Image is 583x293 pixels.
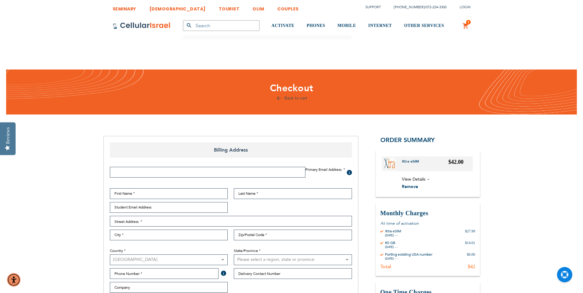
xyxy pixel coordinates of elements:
a: PHONES [307,14,325,37]
span: $42.00 [448,159,464,165]
span: 1 [467,20,469,25]
a: OLIM [252,2,264,13]
a: MOBILE [338,14,356,37]
span: Remove [402,184,418,190]
div: [DATE] - - [385,234,401,237]
input: Search [183,20,260,31]
a: [PHONE_NUMBER] [394,5,424,9]
span: Login [460,5,471,9]
a: Support [365,5,381,9]
a: SEMINARY [113,2,136,13]
span: ACTIVATE [271,23,294,28]
span: OTHER SERVICES [404,23,444,28]
div: $27.99 [465,229,475,237]
li: / [388,3,447,12]
a: [DEMOGRAPHIC_DATA] [149,2,206,13]
a: 1 [462,22,469,30]
div: $14.01 [465,240,475,249]
a: 072-224-3300 [426,5,447,9]
div: Reviews [5,127,11,144]
div: Accessibility Menu [7,273,21,287]
a: TOURIST [219,2,240,13]
a: ACTIVATE [271,14,294,37]
span: Checkout [270,82,313,95]
span: Order Summary [380,136,435,144]
p: At time of activation [380,220,475,226]
span: PHONES [307,23,325,28]
div: [DATE] - - [385,245,398,249]
img: Xtra eSIM [384,158,395,168]
div: $0.00 [467,252,475,261]
div: 80 GB [385,240,398,245]
div: Total [380,264,391,270]
div: Porting existing USA number [385,252,432,257]
a: Back to cart [276,95,307,101]
a: INTERNET [368,14,392,37]
span: Billing Address [110,142,352,158]
a: Xtra eSIM [402,159,424,169]
span: View Details [402,176,425,182]
span: INTERNET [368,23,392,28]
span: Primary Email Address [305,167,342,172]
div: $42 [468,264,475,270]
a: COUPLES [277,2,299,13]
div: [DATE] - - [385,257,432,261]
span: MOBILE [338,23,356,28]
img: Cellular Israel Logo [113,22,171,29]
a: OTHER SERVICES [404,14,444,37]
div: Xtra eSIM [385,229,401,234]
h3: Monthly Charges [380,209,475,217]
